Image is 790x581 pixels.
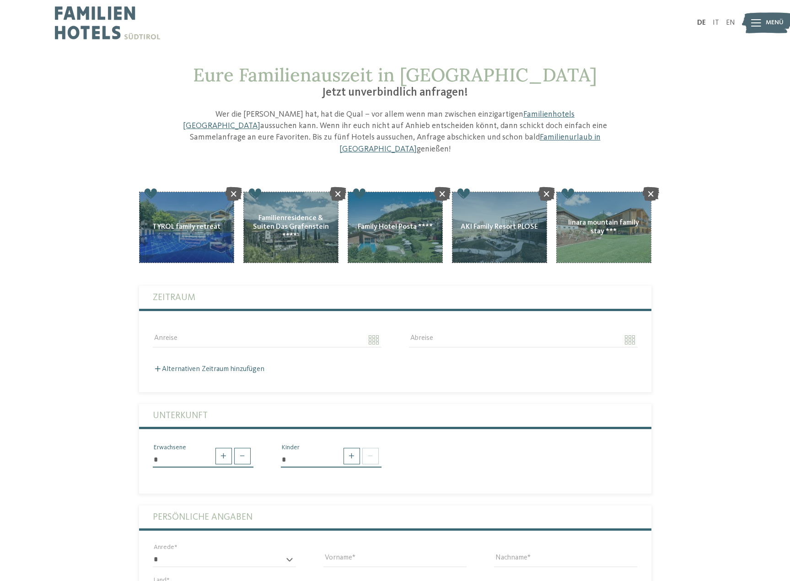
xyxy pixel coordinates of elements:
label: Alternativen Zeitraum hinzufügen [153,366,264,373]
a: DE [697,19,706,27]
a: EN [726,19,735,27]
label: Zeitraum [153,286,638,309]
a: Familienurlaub in [GEOGRAPHIC_DATA] [339,133,601,153]
label: Unterkunft [153,404,638,427]
span: Menü [766,18,784,27]
span: Eure Familienauszeit in [GEOGRAPHIC_DATA] [193,63,597,86]
a: IT [713,19,719,27]
span: Jetzt unverbindlich anfragen! [322,87,468,98]
label: Persönliche Angaben [153,506,638,528]
p: Wer die [PERSON_NAME] hat, hat die Qual – vor allem wenn man zwischen einzigartigen aussuchen kan... [178,109,613,155]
